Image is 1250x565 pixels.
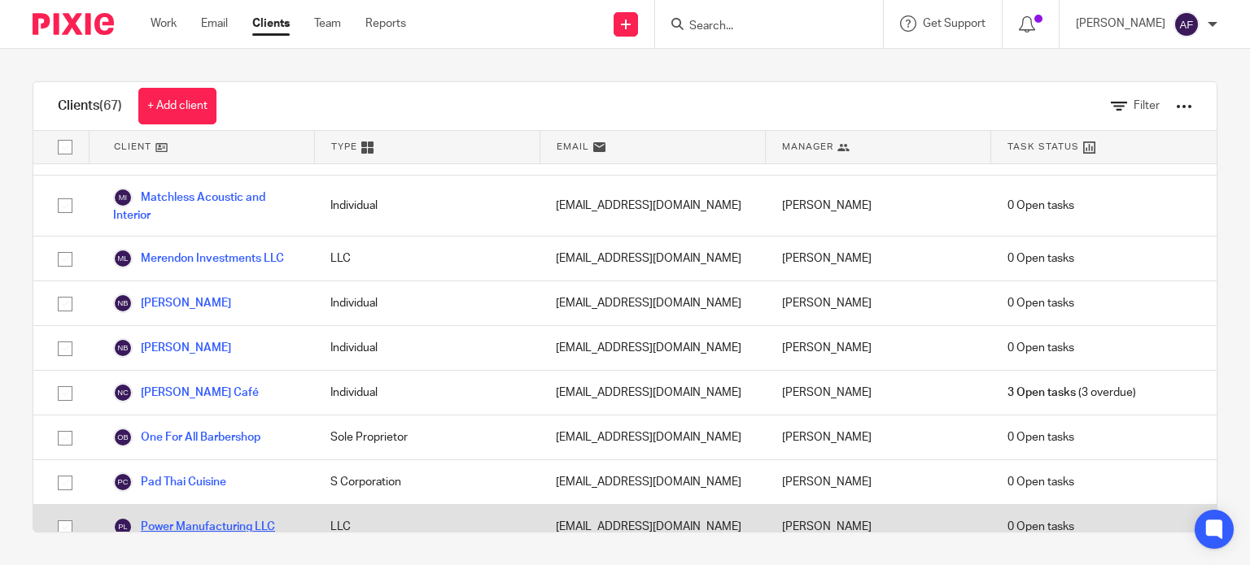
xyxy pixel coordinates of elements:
[1076,15,1165,32] p: [PERSON_NAME]
[1007,474,1074,490] span: 0 Open tasks
[1007,429,1074,445] span: 0 Open tasks
[688,20,834,34] input: Search
[557,140,589,154] span: Email
[1007,198,1074,214] span: 0 Open tasks
[33,13,114,35] img: Pixie
[113,188,133,207] img: svg%3E
[766,505,991,549] div: [PERSON_NAME]
[113,517,133,537] img: svg%3E
[1007,340,1074,356] span: 0 Open tasks
[1007,385,1076,401] span: 3 Open tasks
[540,237,765,280] div: [EMAIL_ADDRESS][DOMAIN_NAME]
[113,472,226,492] a: Pad Thai Cuisine
[99,99,122,112] span: (67)
[766,176,991,236] div: [PERSON_NAME]
[766,281,991,325] div: [PERSON_NAME]
[113,428,133,447] img: svg%3E
[113,338,133,358] img: svg%3E
[1007,519,1074,535] span: 0 Open tasks
[540,281,765,325] div: [EMAIL_ADDRESS][DOMAIN_NAME]
[1174,11,1200,37] img: svg%3E
[766,326,991,370] div: [PERSON_NAME]
[314,505,540,549] div: LLC
[540,176,765,236] div: [EMAIL_ADDRESS][DOMAIN_NAME]
[252,15,290,32] a: Clients
[766,237,991,280] div: [PERSON_NAME]
[331,140,357,154] span: Type
[782,140,833,154] span: Manager
[540,326,765,370] div: [EMAIL_ADDRESS][DOMAIN_NAME]
[113,293,133,313] img: svg%3E
[113,383,259,402] a: [PERSON_NAME] Café
[314,326,540,370] div: Individual
[1134,100,1160,111] span: Filter
[151,15,177,32] a: Work
[50,132,81,163] input: Select all
[1007,295,1074,311] span: 0 Open tasks
[540,371,765,415] div: [EMAIL_ADDRESS][DOMAIN_NAME]
[113,249,284,268] a: Merendon Investments LLC
[766,415,991,459] div: [PERSON_NAME]
[923,18,986,29] span: Get Support
[314,371,540,415] div: Individual
[113,428,260,447] a: One For All Barbershop
[314,176,540,236] div: Individual
[314,415,540,459] div: Sole Proprietor
[314,237,540,280] div: LLC
[314,281,540,325] div: Individual
[314,15,341,32] a: Team
[540,505,765,549] div: [EMAIL_ADDRESS][DOMAIN_NAME]
[201,15,228,32] a: Email
[58,98,122,115] h1: Clients
[113,249,133,268] img: svg%3E
[314,460,540,504] div: S Corporation
[113,338,231,358] a: [PERSON_NAME]
[1007,385,1136,401] span: (3 overdue)
[766,460,991,504] div: [PERSON_NAME]
[113,188,298,224] a: Matchless Acoustic and Interior
[113,383,133,402] img: svg%3E
[1007,140,1079,154] span: Task Status
[113,293,231,313] a: [PERSON_NAME]
[365,15,406,32] a: Reports
[766,371,991,415] div: [PERSON_NAME]
[113,472,133,492] img: svg%3E
[540,415,765,459] div: [EMAIL_ADDRESS][DOMAIN_NAME]
[114,140,151,154] span: Client
[138,88,216,124] a: + Add client
[1007,250,1074,267] span: 0 Open tasks
[113,517,275,537] a: Power Manufacturing LLC
[540,460,765,504] div: [EMAIL_ADDRESS][DOMAIN_NAME]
